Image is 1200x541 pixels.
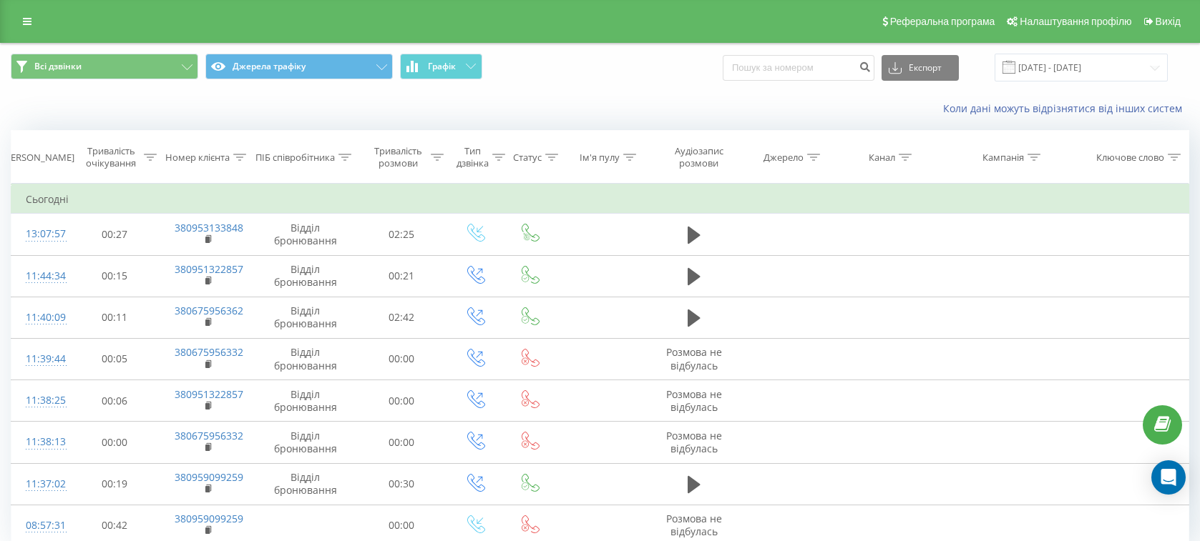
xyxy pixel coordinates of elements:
div: 08:57:31 [26,512,55,540]
a: 380675956332 [175,429,243,442]
td: 00:11 [69,297,160,338]
td: Відділ бронювання [255,255,356,297]
div: 11:38:13 [26,428,55,456]
a: 380959099259 [175,512,243,525]
td: Відділ бронювання [255,338,356,379]
a: 380953133848 [175,221,243,234]
div: Тривалість розмови [369,145,427,169]
div: 11:44:34 [26,262,55,290]
td: Відділ бронювання [255,422,356,463]
div: [PERSON_NAME] [2,152,74,164]
button: Графік [400,54,482,79]
div: Аудіозапис розмови [663,145,734,169]
button: Джерела трафіку [205,54,393,79]
a: 380959099259 [175,470,243,484]
div: 11:39:44 [26,345,55,373]
td: 00:00 [356,380,447,422]
td: 00:00 [356,422,447,463]
td: 00:19 [69,463,160,505]
td: 00:30 [356,463,447,505]
span: Графік [428,61,456,71]
div: 11:38:25 [26,387,55,415]
div: Статус [513,152,542,164]
div: Кампанія [982,152,1024,164]
div: Ключове слово [1096,152,1164,164]
span: Розмова не відбулась [666,387,722,414]
div: Тип дзвінка [457,145,489,169]
a: Коли дані можуть відрізнятися вiд інших систем [943,101,1189,115]
td: 00:27 [69,214,160,255]
div: ПІБ співробітника [255,152,335,164]
div: Ім'я пулу [580,152,620,164]
td: 00:06 [69,380,160,422]
span: Вихід [1156,16,1181,27]
td: 00:05 [69,338,160,379]
td: 02:25 [356,214,447,255]
td: Відділ бронювання [255,214,356,255]
button: Експорт [882,55,959,81]
td: 00:00 [69,422,160,463]
div: Канал [869,152,895,164]
span: Налаштування профілю [1020,16,1131,27]
span: Всі дзвінки [34,61,82,72]
input: Пошук за номером [723,55,874,81]
td: Відділ бронювання [255,380,356,422]
button: Всі дзвінки [11,54,198,79]
a: 380951322857 [175,387,243,401]
div: Тривалість очікування [82,145,140,169]
td: Відділ бронювання [255,297,356,338]
a: 380675956362 [175,304,243,317]
a: 380675956332 [175,345,243,359]
td: Сьогодні [11,185,1189,214]
div: 13:07:57 [26,220,55,248]
td: 00:00 [356,338,447,379]
span: Розмова не відбулась [666,429,722,455]
div: Джерело [764,152,804,164]
div: 11:40:09 [26,304,55,332]
div: 11:37:02 [26,470,55,498]
td: 00:21 [356,255,447,297]
div: Open Intercom Messenger [1151,460,1186,495]
td: 00:15 [69,255,160,297]
a: 380951322857 [175,262,243,276]
div: Номер клієнта [165,152,230,164]
td: Відділ бронювання [255,463,356,505]
td: 02:42 [356,297,447,338]
span: Реферальна програма [890,16,995,27]
span: Розмова не відбулась [666,345,722,372]
span: Розмова не відбулась [666,512,722,538]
